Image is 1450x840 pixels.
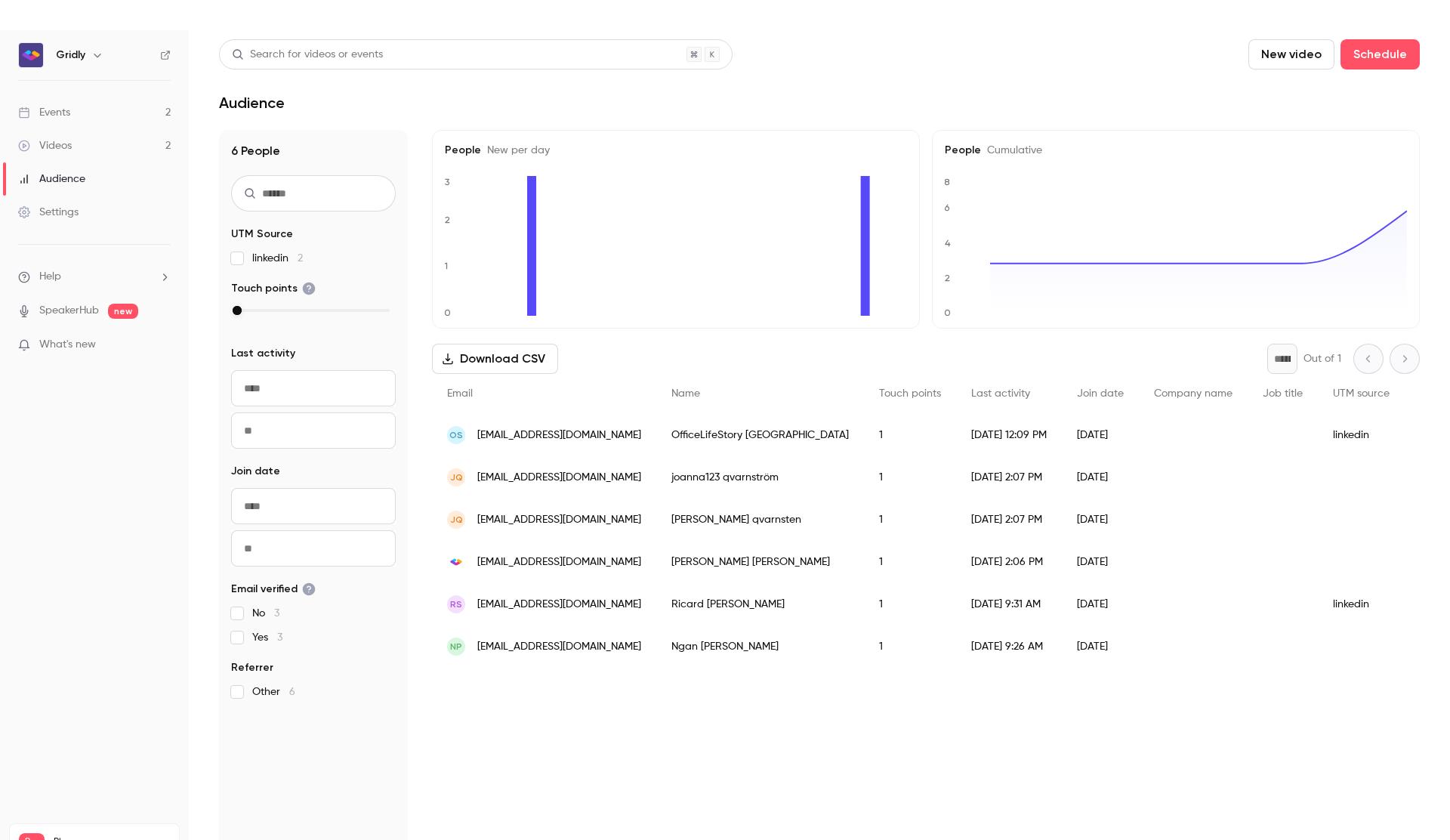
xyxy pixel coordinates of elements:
[449,428,463,442] span: OS
[656,499,864,541] div: [PERSON_NAME] qvarnsten
[656,625,864,668] div: Ngan [PERSON_NAME]
[944,307,951,318] text: 0
[864,583,956,625] div: 1
[1062,625,1139,668] div: [DATE]
[231,142,396,160] h1: 6 People
[864,625,956,668] div: 1
[298,253,303,264] span: 2
[57,89,135,99] div: Domain Overview
[1303,351,1341,366] p: Out of 1
[252,630,282,645] span: Yes
[289,687,295,697] span: 6
[864,414,956,456] div: 1
[231,530,396,567] input: To
[231,582,316,597] span: Email verified
[656,456,864,499] div: joanna123 qvarnström
[447,553,465,571] img: gridly.com
[41,88,53,100] img: tab_domain_overview_orange.svg
[19,43,43,67] img: Gridly
[1062,541,1139,583] div: [DATE]
[956,583,1062,625] div: [DATE] 9:31 AM
[477,639,641,655] span: [EMAIL_ADDRESS][DOMAIN_NAME]
[18,269,171,285] li: help-dropdown-opener
[450,598,462,611] span: RS
[231,346,295,361] span: Last activity
[231,370,396,406] input: From
[1318,414,1405,456] div: linkedin
[656,541,864,583] div: [PERSON_NAME] [PERSON_NAME]
[150,88,162,100] img: tab_keywords_by_traffic_grey.svg
[252,684,295,699] span: Other
[231,412,396,449] input: To
[864,499,956,541] div: 1
[277,632,282,643] span: 3
[231,660,273,675] span: Referrer
[231,464,280,479] span: Join date
[219,94,285,112] h1: Audience
[864,541,956,583] div: 1
[18,205,79,220] div: Settings
[39,303,99,319] a: SpeakerHub
[39,269,61,285] span: Help
[39,39,166,51] div: Domain: [DOMAIN_NAME]
[231,281,316,296] span: Touch points
[945,238,951,249] text: 4
[656,414,864,456] div: OfficeLifeStory [GEOGRAPHIC_DATA]
[450,471,463,484] span: jq
[944,202,950,213] text: 6
[231,488,396,524] input: From
[944,177,950,187] text: 8
[1077,388,1124,399] span: Join date
[153,338,171,352] iframe: Noticeable Trigger
[1062,583,1139,625] div: [DATE]
[956,625,1062,668] div: [DATE] 9:26 AM
[945,273,950,283] text: 2
[971,388,1030,399] span: Last activity
[56,48,85,63] h6: Gridly
[444,261,448,271] text: 1
[18,105,70,120] div: Events
[956,414,1062,456] div: [DATE] 12:09 PM
[477,597,641,613] span: [EMAIL_ADDRESS][DOMAIN_NAME]
[252,251,303,266] span: linkedin
[18,138,72,153] div: Videos
[656,583,864,625] div: Ricard [PERSON_NAME]
[671,388,700,399] span: Name
[447,388,473,399] span: Email
[956,456,1062,499] div: [DATE] 2:07 PM
[1062,499,1139,541] div: [DATE]
[231,227,293,242] span: UTM Source
[24,24,36,36] img: logo_orange.svg
[39,337,96,353] span: What's new
[445,177,450,187] text: 3
[477,512,641,528] span: [EMAIL_ADDRESS][DOMAIN_NAME]
[450,640,462,653] span: NP
[956,541,1062,583] div: [DATE] 2:06 PM
[981,145,1042,156] span: Cumulative
[18,171,85,187] div: Audience
[42,24,74,36] div: v 4.0.25
[444,307,451,318] text: 0
[1340,39,1420,69] button: Schedule
[1062,414,1139,456] div: [DATE]
[252,606,279,621] span: No
[477,470,641,486] span: [EMAIL_ADDRESS][DOMAIN_NAME]
[1062,456,1139,499] div: [DATE]
[1263,388,1303,399] span: Job title
[274,608,279,619] span: 3
[450,513,463,527] span: jq
[167,89,255,99] div: Keywords by Traffic
[432,344,558,374] button: Download CSV
[445,143,907,158] h5: People
[477,554,641,570] span: [EMAIL_ADDRESS][DOMAIN_NAME]
[1248,39,1334,69] button: New video
[108,304,138,319] span: new
[879,388,941,399] span: Touch points
[477,428,641,443] span: [EMAIL_ADDRESS][DOMAIN_NAME]
[232,47,383,63] div: Search for videos or events
[1333,388,1390,399] span: UTM source
[1318,583,1405,625] div: linkedin
[481,145,550,156] span: New per day
[24,39,36,51] img: website_grey.svg
[233,306,242,315] div: max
